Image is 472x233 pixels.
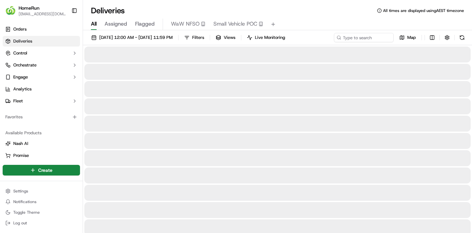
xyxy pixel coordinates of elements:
[3,218,80,228] button: Log out
[334,33,394,42] input: Type to search
[13,74,28,80] span: Engage
[213,20,257,28] span: Small Vehicle POC
[3,24,80,35] a: Orders
[3,96,80,106] button: Fleet
[3,48,80,58] button: Control
[396,33,419,42] button: Map
[3,36,80,47] a: Deliveries
[213,33,238,42] button: Views
[5,153,77,159] a: Promise
[91,5,125,16] h1: Deliveries
[3,112,80,122] div: Favorites
[13,141,28,147] span: Nash AI
[3,72,80,82] button: Engage
[457,33,467,42] button: Refresh
[3,84,80,94] a: Analytics
[3,165,80,175] button: Create
[5,5,16,16] img: HomeRun
[38,167,52,174] span: Create
[19,11,66,17] button: [EMAIL_ADDRESS][DOMAIN_NAME]
[13,210,40,215] span: Toggle Theme
[99,35,173,41] span: [DATE] 12:00 AM - [DATE] 11:59 PM
[13,220,27,226] span: Log out
[255,35,285,41] span: Live Monitoring
[3,208,80,217] button: Toggle Theme
[135,20,155,28] span: Flagged
[3,197,80,206] button: Notifications
[13,86,32,92] span: Analytics
[13,38,32,44] span: Deliveries
[181,33,207,42] button: Filters
[192,35,204,41] span: Filters
[171,20,199,28] span: WaW NFSO
[5,141,77,147] a: Nash AI
[407,35,416,41] span: Map
[3,138,80,149] button: Nash AI
[13,50,27,56] span: Control
[105,20,127,28] span: Assigned
[88,33,176,42] button: [DATE] 12:00 AM - [DATE] 11:59 PM
[3,3,69,19] button: HomeRunHomeRun[EMAIL_ADDRESS][DOMAIN_NAME]
[224,35,235,41] span: Views
[13,199,37,204] span: Notifications
[13,26,27,32] span: Orders
[13,62,37,68] span: Orchestrate
[13,188,28,194] span: Settings
[3,150,80,161] button: Promise
[91,20,97,28] span: All
[244,33,288,42] button: Live Monitoring
[3,186,80,196] button: Settings
[3,128,80,138] div: Available Products
[19,5,39,11] button: HomeRun
[383,8,464,13] span: All times are displayed using AEST timezone
[3,60,80,70] button: Orchestrate
[13,153,29,159] span: Promise
[13,98,23,104] span: Fleet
